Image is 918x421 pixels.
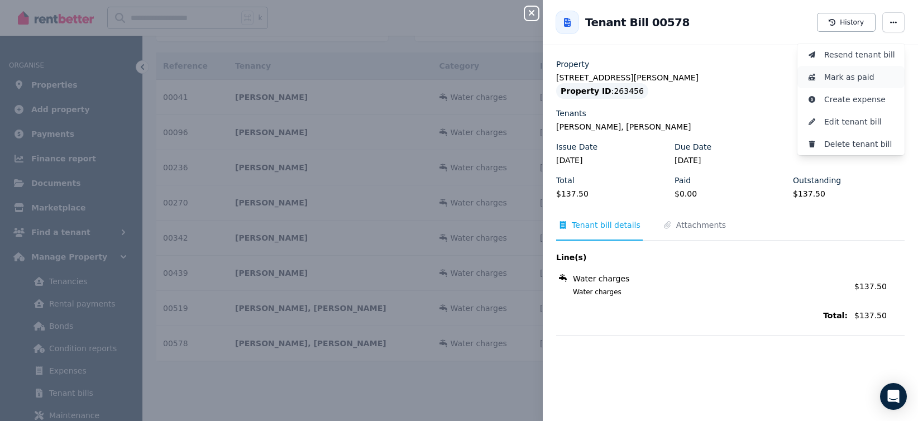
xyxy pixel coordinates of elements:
span: Total: [556,310,848,321]
span: Water charges [573,273,629,284]
button: History [817,13,876,32]
legend: $137.50 [793,188,905,199]
label: Tenants [556,108,586,119]
span: Line(s) [556,252,848,263]
label: Paid [675,175,691,186]
legend: [DATE] [675,155,786,166]
label: Outstanding [793,175,841,186]
span: Edit tenant bill [824,115,896,128]
span: $137.50 [854,282,887,291]
span: Tenant bill details [572,219,640,231]
legend: [DATE] [556,155,668,166]
div: : 263456 [556,83,648,99]
span: $137.50 [854,310,905,321]
legend: $0.00 [675,188,786,199]
button: Mark as paid [797,66,905,88]
label: Issue Date [556,141,597,152]
nav: Tabs [556,219,905,241]
button: Edit tenant bill [797,111,905,133]
button: Create expense [797,88,905,111]
div: Open Intercom Messenger [880,383,907,410]
legend: [PERSON_NAME], [PERSON_NAME] [556,121,905,132]
legend: $137.50 [556,188,668,199]
button: Delete tenant bill [797,133,905,155]
span: Create expense [824,93,896,106]
legend: [STREET_ADDRESS][PERSON_NAME] [556,72,905,83]
label: Total [556,175,575,186]
span: Delete tenant bill [824,137,896,151]
label: Due Date [675,141,711,152]
h2: Tenant Bill 00578 [585,15,690,30]
span: Attachments [676,219,726,231]
span: Water charges [560,288,848,296]
label: Property [556,59,589,70]
button: Resend tenant bill [797,44,905,66]
span: Property ID [561,85,611,97]
span: Resend tenant bill [824,48,896,61]
span: Mark as paid [824,70,896,84]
